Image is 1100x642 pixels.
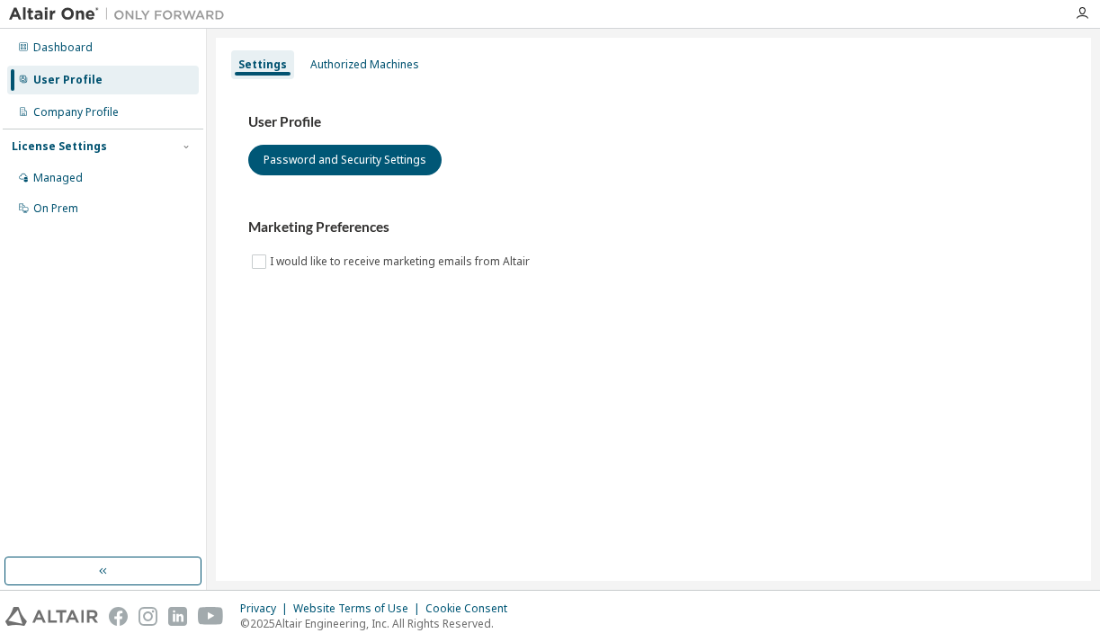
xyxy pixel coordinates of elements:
[33,171,83,185] div: Managed
[33,201,78,216] div: On Prem
[248,218,1059,236] h3: Marketing Preferences
[109,607,128,626] img: facebook.svg
[425,602,518,616] div: Cookie Consent
[293,602,425,616] div: Website Terms of Use
[240,616,518,631] p: © 2025 Altair Engineering, Inc. All Rights Reserved.
[198,607,224,626] img: youtube.svg
[168,607,187,626] img: linkedin.svg
[9,5,234,23] img: Altair One
[240,602,293,616] div: Privacy
[248,145,442,175] button: Password and Security Settings
[248,113,1059,131] h3: User Profile
[33,73,103,87] div: User Profile
[5,607,98,626] img: altair_logo.svg
[139,607,157,626] img: instagram.svg
[12,139,107,154] div: License Settings
[238,58,287,72] div: Settings
[310,58,419,72] div: Authorized Machines
[270,251,533,272] label: I would like to receive marketing emails from Altair
[33,105,119,120] div: Company Profile
[33,40,93,55] div: Dashboard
